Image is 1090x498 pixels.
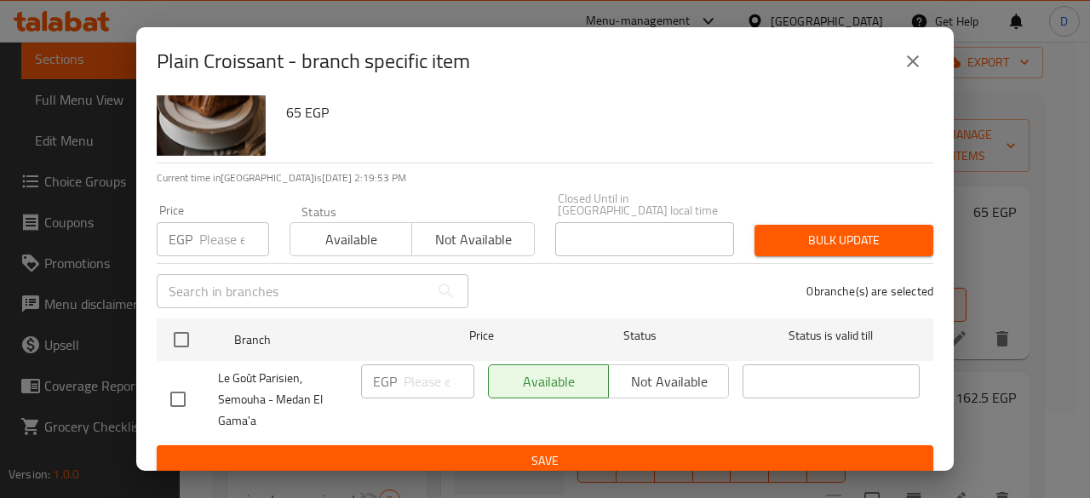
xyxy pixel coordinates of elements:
[157,274,429,308] input: Search in branches
[892,41,933,82] button: close
[806,283,933,300] p: 0 branche(s) are selected
[373,371,397,392] p: EGP
[768,230,920,251] span: Bulk update
[754,225,933,256] button: Bulk update
[297,227,405,252] span: Available
[419,227,527,252] span: Not available
[157,47,266,156] img: Plain Croissant
[411,222,534,256] button: Not available
[743,325,920,346] span: Status is valid till
[157,170,933,186] p: Current time in [GEOGRAPHIC_DATA] is [DATE] 2:19:53 PM
[279,76,920,97] p: Freshly baked croissant
[218,368,347,432] span: Le Goût Parisien, Semouha - Medan El Gama'a
[234,329,411,351] span: Branch
[290,222,412,256] button: Available
[425,325,538,346] span: Price
[199,222,269,256] input: Please enter price
[157,445,933,477] button: Save
[170,450,920,472] span: Save
[169,229,192,249] p: EGP
[157,48,470,75] h2: Plain Croissant - branch specific item
[286,100,920,124] h6: 65 EGP
[404,364,474,398] input: Please enter price
[552,325,729,346] span: Status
